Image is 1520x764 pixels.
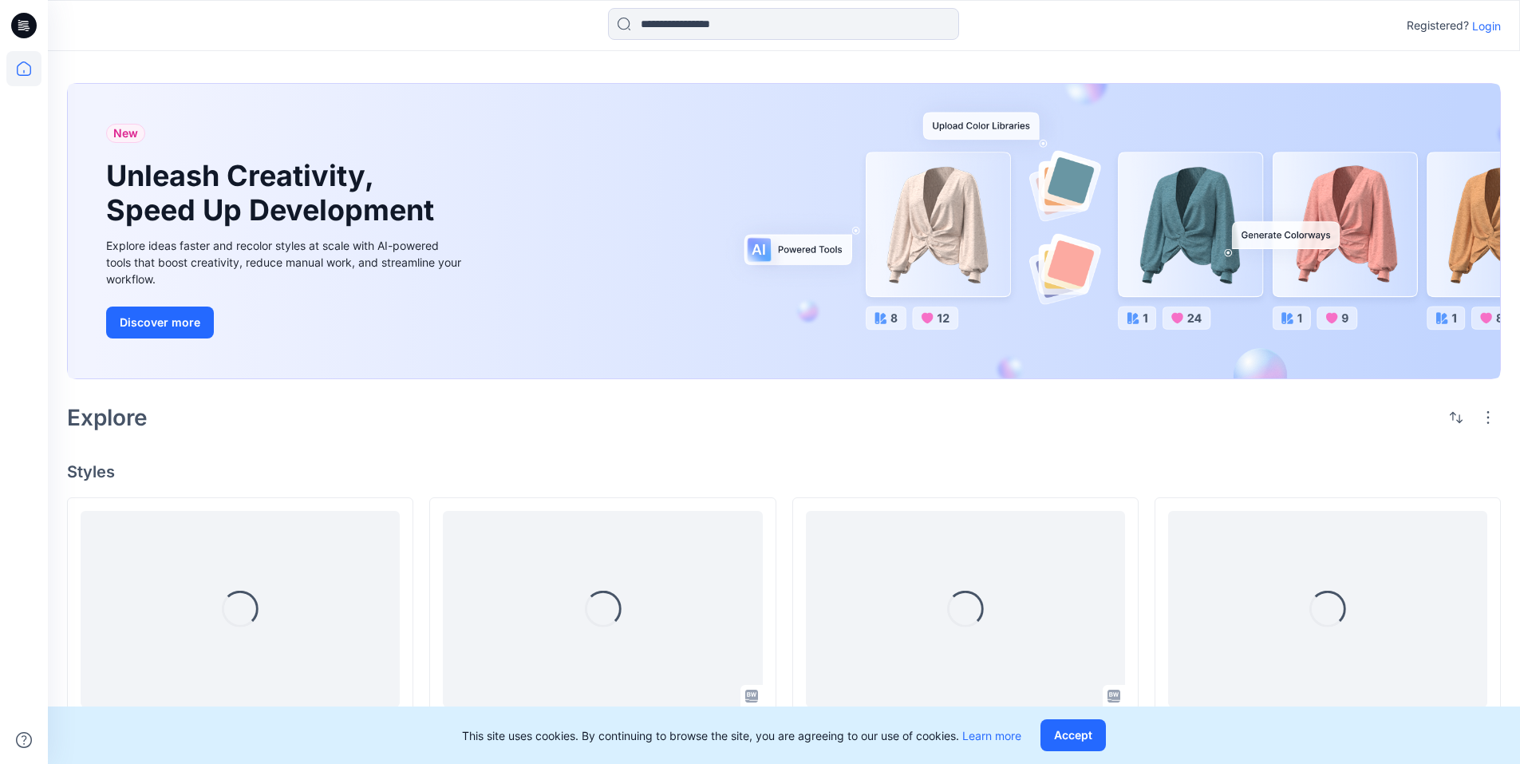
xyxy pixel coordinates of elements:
p: Login [1472,18,1501,34]
p: Registered? [1407,16,1469,35]
span: New [113,124,138,143]
button: Accept [1040,719,1106,751]
a: Discover more [106,307,465,338]
div: Explore ideas faster and recolor styles at scale with AI-powered tools that boost creativity, red... [106,237,465,287]
h1: Unleash Creativity, Speed Up Development [106,159,441,228]
h4: Styles [67,462,1501,481]
h2: Explore [67,405,148,430]
a: Learn more [962,729,1021,742]
button: Discover more [106,307,214,338]
p: This site uses cookies. By continuing to browse the site, you are agreeing to our use of cookies. [462,727,1021,744]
